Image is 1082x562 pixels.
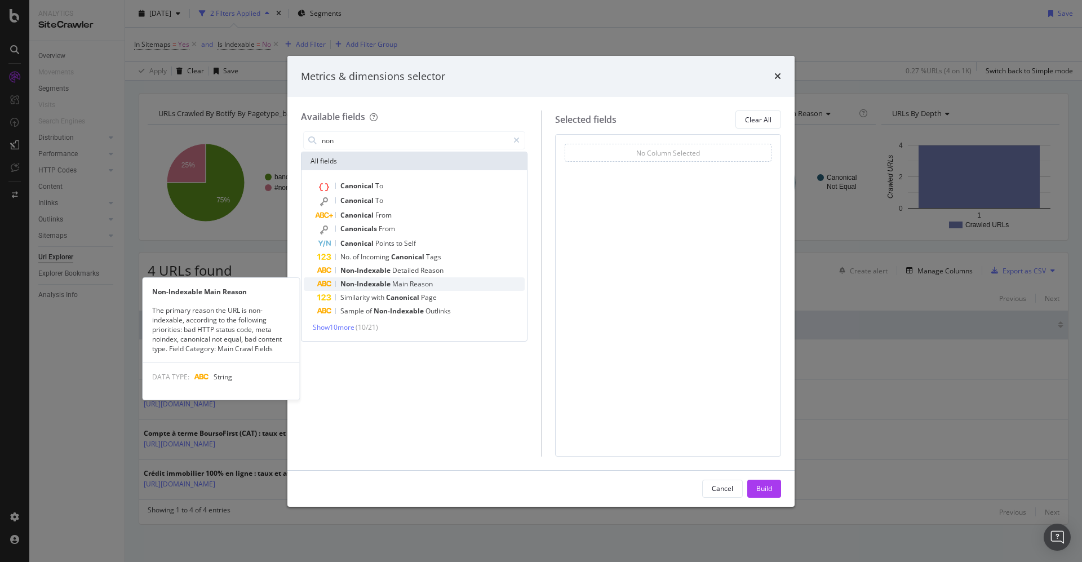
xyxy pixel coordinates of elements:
span: to [396,238,404,248]
div: Build [756,484,772,493]
span: No. [340,252,353,262]
span: Non-Indexable [340,265,392,275]
span: Canonical [391,252,426,262]
div: times [774,69,781,84]
div: Selected fields [555,113,617,126]
span: Non-Indexable [374,306,425,316]
span: Canonical [340,210,375,220]
span: Self [404,238,416,248]
div: Clear All [745,115,771,125]
input: Search by field name [321,132,508,149]
div: Open Intercom Messenger [1044,524,1071,551]
span: Detailed [392,265,420,275]
span: Main [392,279,410,289]
span: with [371,293,386,302]
span: Canonical [340,238,375,248]
span: Similarity [340,293,371,302]
span: Canonical [386,293,421,302]
span: Page [421,293,437,302]
button: Clear All [735,110,781,129]
span: From [379,224,395,233]
span: From [375,210,392,220]
span: ( 10 / 21 ) [356,322,378,332]
div: The primary reason the URL is non-indexable, according to the following priorities: bad HTTP stat... [143,306,300,354]
span: Reason [420,265,444,275]
span: Canonical [340,181,375,191]
span: To [375,181,383,191]
button: Cancel [702,480,743,498]
span: Canonical [340,196,375,205]
span: Non-Indexable [340,279,392,289]
span: Tags [426,252,441,262]
span: of [366,306,374,316]
span: Reason [410,279,433,289]
div: All fields [301,152,527,170]
span: of [353,252,361,262]
span: Incoming [361,252,391,262]
span: Outlinks [425,306,451,316]
span: Points [375,238,396,248]
span: Sample [340,306,366,316]
div: modal [287,56,795,507]
div: Available fields [301,110,365,123]
span: Show 10 more [313,322,354,332]
div: Cancel [712,484,733,493]
div: No Column Selected [636,148,700,158]
div: Metrics & dimensions selector [301,69,445,84]
div: Non-Indexable Main Reason [143,287,300,297]
button: Build [747,480,781,498]
span: Canonicals [340,224,379,233]
span: To [375,196,383,205]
